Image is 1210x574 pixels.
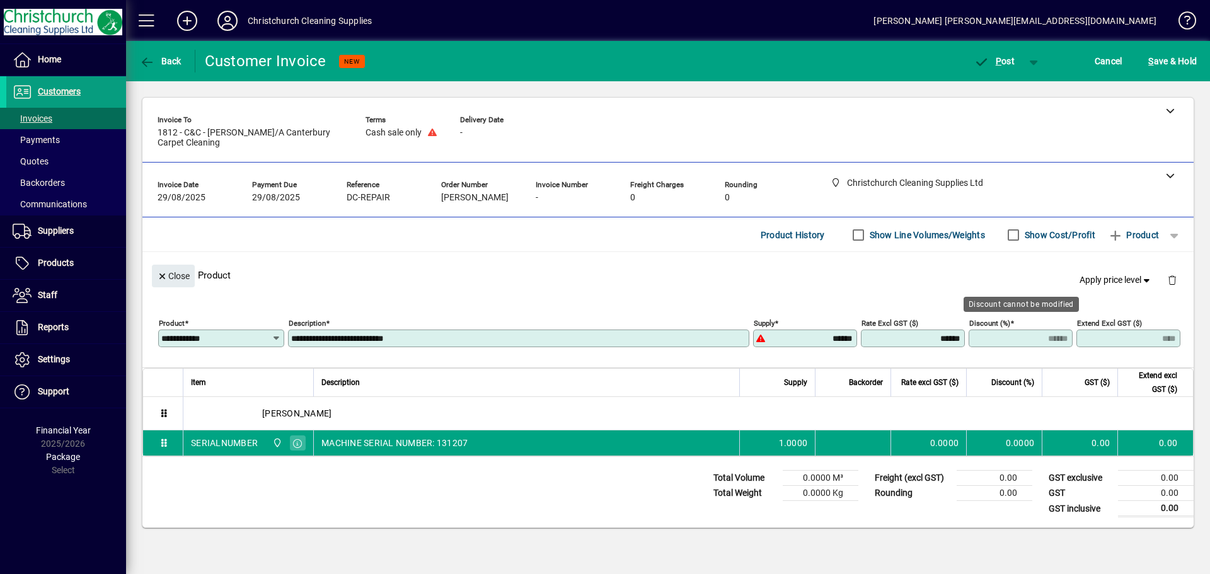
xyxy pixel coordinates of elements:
span: Apply price level [1080,273,1153,287]
label: Show Line Volumes/Weights [867,229,985,241]
app-page-header-button: Delete [1157,274,1187,285]
a: Invoices [6,108,126,129]
td: 0.00 [957,471,1032,486]
div: [PERSON_NAME] [183,397,1193,430]
a: Reports [6,312,126,343]
span: Product History [761,225,825,245]
span: Supply [784,376,807,389]
div: 0.0000 [899,437,959,449]
span: Financial Year [36,425,91,435]
span: Cash sale only [366,128,422,138]
button: Product History [756,224,830,246]
span: Close [157,266,190,287]
span: NEW [344,57,360,66]
span: Staff [38,290,57,300]
button: Close [152,265,195,287]
span: Support [38,386,69,396]
mat-label: Extend excl GST ($) [1077,319,1142,328]
td: 0.00 [957,486,1032,501]
span: Payments [13,135,60,145]
div: Customer Invoice [205,51,326,71]
span: GST ($) [1085,376,1110,389]
div: [PERSON_NAME] [PERSON_NAME][EMAIL_ADDRESS][DOMAIN_NAME] [873,11,1156,31]
a: Quotes [6,151,126,172]
span: Suppliers [38,226,74,236]
span: - [536,193,538,203]
a: Payments [6,129,126,151]
span: Backorder [849,376,883,389]
button: Post [967,50,1021,72]
mat-label: Discount (%) [969,319,1010,328]
span: ost [974,56,1015,66]
td: GST inclusive [1042,501,1118,517]
span: DC-REPAIR [347,193,390,203]
span: Backorders [13,178,65,188]
button: Apply price level [1075,269,1158,292]
div: Christchurch Cleaning Supplies [248,11,372,31]
td: 0.00 [1042,430,1117,456]
span: 0 [630,193,635,203]
span: Invoices [13,113,52,123]
a: Home [6,44,126,76]
a: Knowledge Base [1169,3,1194,43]
span: Products [38,258,74,268]
app-page-header-button: Close [149,270,198,281]
button: Back [136,50,185,72]
span: Rate excl GST ($) [901,376,959,389]
button: Save & Hold [1145,50,1200,72]
div: Discount cannot be modified [964,297,1079,312]
mat-label: Description [289,319,326,328]
span: 1812 - C&C - [PERSON_NAME]/A Canterbury Carpet Cleaning [158,128,347,148]
span: Back [139,56,181,66]
td: Rounding [868,486,957,501]
a: Support [6,376,126,408]
a: Settings [6,344,126,376]
span: Communications [13,199,87,209]
span: Customers [38,86,81,96]
a: Suppliers [6,215,126,247]
button: Delete [1157,265,1187,295]
span: 29/08/2025 [158,193,205,203]
mat-label: Rate excl GST ($) [861,319,918,328]
td: 0.0000 [966,430,1042,456]
span: Extend excl GST ($) [1126,369,1177,396]
span: 1.0000 [779,437,808,449]
span: Quotes [13,156,49,166]
td: GST [1042,486,1118,501]
td: 0.00 [1118,471,1194,486]
a: Communications [6,193,126,215]
span: 29/08/2025 [252,193,300,203]
a: Products [6,248,126,279]
td: 0.00 [1118,501,1194,517]
span: Product [1108,225,1159,245]
span: Home [38,54,61,64]
button: Product [1102,224,1165,246]
span: Package [46,452,80,462]
button: Add [167,9,207,32]
mat-label: Supply [754,319,775,328]
td: Total Volume [707,471,783,486]
span: S [1148,56,1153,66]
span: [PERSON_NAME] [441,193,509,203]
span: ave & Hold [1148,51,1197,71]
span: Description [321,376,360,389]
td: 0.0000 M³ [783,471,858,486]
span: Settings [38,354,70,364]
td: GST exclusive [1042,471,1118,486]
span: Reports [38,322,69,332]
span: P [996,56,1001,66]
span: - [460,128,463,138]
td: 0.00 [1117,430,1193,456]
span: Christchurch Cleaning Supplies Ltd [269,436,284,450]
button: Cancel [1092,50,1126,72]
span: Item [191,376,206,389]
td: 0.00 [1118,486,1194,501]
span: Discount (%) [991,376,1034,389]
td: 0.0000 Kg [783,486,858,501]
button: Profile [207,9,248,32]
mat-label: Product [159,319,185,328]
span: 0 [725,193,730,203]
label: Show Cost/Profit [1022,229,1095,241]
span: Cancel [1095,51,1122,71]
a: Backorders [6,172,126,193]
